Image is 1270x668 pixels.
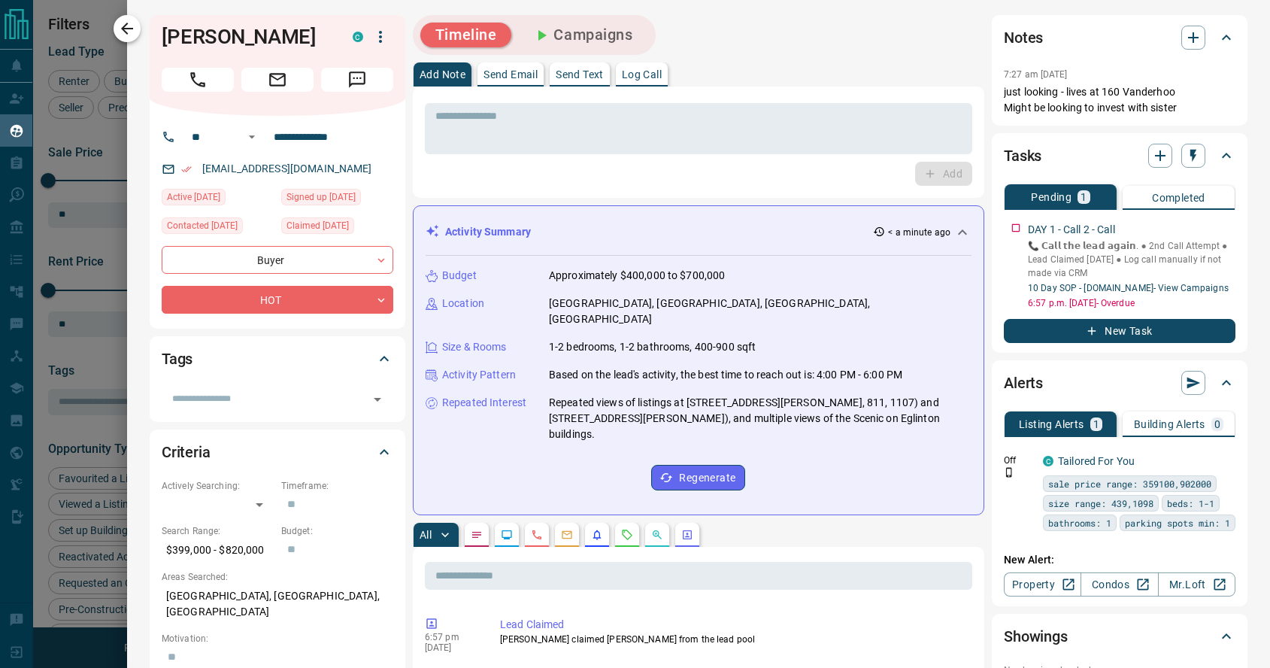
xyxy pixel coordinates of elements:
p: Approximately $400,000 to $700,000 [549,268,725,284]
span: size range: 439,1098 [1048,496,1153,511]
h2: Tasks [1004,144,1041,168]
p: 1 [1093,419,1099,430]
div: condos.ca [1043,456,1053,466]
p: [PERSON_NAME] claimed [PERSON_NAME] from the lead pool [500,633,966,646]
div: Sat Sep 13 2025 [281,217,393,238]
svg: Emails [561,529,573,541]
button: Open [367,389,388,410]
svg: Email Verified [181,164,192,175]
p: 📞 𝗖𝗮𝗹𝗹 𝘁𝗵𝗲 𝗹𝗲𝗮𝗱 𝗮𝗴𝗮𝗶𝗻. ● 2nd Call Attempt ● Lead Claimed [DATE] ‎● Log call manually if not made ... [1028,239,1235,280]
div: Sat Sep 13 2025 [162,189,274,210]
div: Showings [1004,618,1235,654]
p: 6:57 p.m. [DATE] - Overdue [1028,296,1235,310]
span: parking spots min: 1 [1125,515,1230,530]
a: Tailored For You [1058,455,1135,467]
p: [GEOGRAPHIC_DATA], [GEOGRAPHIC_DATA], [GEOGRAPHIC_DATA], [GEOGRAPHIC_DATA] [549,296,971,327]
svg: Calls [531,529,543,541]
p: DAY 1 - Call 2 - Call [1028,222,1115,238]
p: Activity Summary [445,224,531,240]
span: Active [DATE] [167,190,220,205]
p: Repeated views of listings at [STREET_ADDRESS][PERSON_NAME], 811, 1107) and [STREET_ADDRESS][PERS... [549,395,971,442]
p: Send Email [483,69,538,80]
svg: Opportunities [651,529,663,541]
span: Message [321,68,393,92]
p: 7:27 am [DATE] [1004,69,1068,80]
p: Pending [1031,192,1071,202]
p: New Alert: [1004,552,1235,568]
button: Regenerate [651,465,745,490]
p: 1-2 bedrooms, 1-2 bathrooms, 400-900 sqft [549,339,756,355]
svg: Notes [471,529,483,541]
div: Buyer [162,246,393,274]
svg: Lead Browsing Activity [501,529,513,541]
h1: [PERSON_NAME] [162,25,330,49]
p: 0 [1214,419,1220,430]
a: Mr.Loft [1158,572,1235,597]
p: Send Text [556,69,604,80]
p: Motivation: [162,632,393,645]
p: [DATE] [425,642,477,653]
h2: Notes [1004,26,1043,50]
span: Call [162,68,234,92]
div: Alerts [1004,365,1235,401]
p: 1 [1081,192,1087,202]
p: Activity Pattern [442,367,516,383]
a: Condos [1081,572,1158,597]
p: < a minute ago [888,226,950,239]
p: Listing Alerts [1019,419,1084,430]
div: Notes [1004,20,1235,56]
span: Signed up [DATE] [286,190,356,205]
p: Actively Searching: [162,479,274,493]
p: Areas Searched: [162,570,393,584]
div: Tags [162,341,393,377]
h2: Criteria [162,440,211,464]
span: beds: 1-1 [1167,496,1214,511]
button: Open [243,128,261,146]
p: Repeated Interest [442,395,526,411]
h2: Showings [1004,624,1068,648]
p: Budget: [281,524,393,538]
p: Budget [442,268,477,284]
span: Contacted [DATE] [167,218,238,233]
svg: Requests [621,529,633,541]
span: sale price range: 359100,902000 [1048,476,1211,491]
span: Email [241,68,314,92]
div: Mon May 27 2019 [281,189,393,210]
span: bathrooms: 1 [1048,515,1111,530]
div: Criteria [162,434,393,470]
p: All [420,530,432,540]
div: Tasks [1004,138,1235,174]
p: Location [442,296,484,311]
a: 10 Day SOP - [DOMAIN_NAME]- View Campaigns [1028,283,1229,293]
p: Size & Rooms [442,339,507,355]
p: Search Range: [162,524,274,538]
svg: Push Notification Only [1004,467,1014,478]
h2: Tags [162,347,192,371]
button: Campaigns [517,23,647,47]
p: Log Call [622,69,662,80]
svg: Listing Alerts [591,529,603,541]
p: $399,000 - $820,000 [162,538,274,563]
p: 6:57 pm [425,632,477,642]
p: Add Note [420,69,465,80]
div: HOT [162,286,393,314]
svg: Agent Actions [681,529,693,541]
p: just looking - lives at 160 Vanderhoo Might be looking to invest with sister [1004,84,1235,116]
p: Completed [1152,193,1205,203]
h2: Alerts [1004,371,1043,395]
span: Claimed [DATE] [286,218,349,233]
div: condos.ca [353,32,363,42]
p: Lead Claimed [500,617,966,633]
p: Based on the lead's activity, the best time to reach out is: 4:00 PM - 6:00 PM [549,367,902,383]
a: Property [1004,572,1081,597]
p: [GEOGRAPHIC_DATA], [GEOGRAPHIC_DATA], [GEOGRAPHIC_DATA] [162,584,393,624]
button: Timeline [420,23,512,47]
div: Activity Summary< a minute ago [426,218,971,246]
p: Building Alerts [1134,419,1205,430]
p: Timeframe: [281,479,393,493]
a: [EMAIL_ADDRESS][DOMAIN_NAME] [202,162,372,175]
button: New Task [1004,319,1235,343]
p: Off [1004,454,1034,467]
div: Sat Sep 13 2025 [162,217,274,238]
